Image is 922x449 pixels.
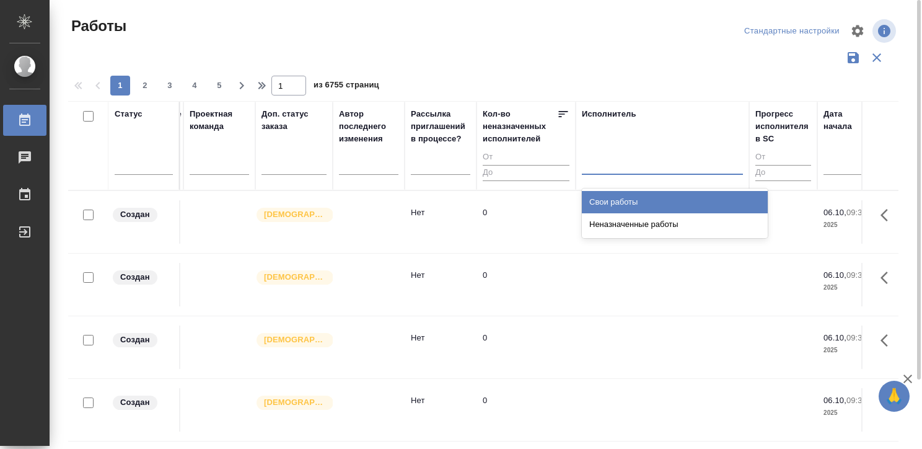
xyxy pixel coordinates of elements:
[314,78,379,96] span: из 6755 страниц
[411,108,470,145] div: Рассылка приглашений в процессе?
[476,326,576,369] td: 0
[339,108,398,145] div: Автор последнего изменения
[120,334,150,346] p: Создан
[872,19,898,43] span: Посмотреть информацию
[185,76,204,96] button: 4
[120,396,150,409] p: Создан
[873,326,903,355] button: Здесь прячутся важные кнопки
[823,270,846,280] p: 06.10,
[261,108,327,133] div: Доп. статус заказа
[741,22,843,41] div: split button
[185,79,204,92] span: 4
[823,282,873,294] p: 2025
[112,394,173,411] div: Заказ еще не согласован с клиентом, искать исполнителей рано
[582,191,768,213] div: Свои работы
[190,108,249,133] div: Проектная команда
[755,108,811,145] div: Прогресс исполнителя в SC
[264,271,326,283] p: [DEMOGRAPHIC_DATA]
[823,407,873,419] p: 2025
[865,46,889,69] button: Сбросить фильтры
[873,388,903,418] button: Здесь прячутся важные кнопки
[582,108,636,120] div: Исполнитель
[405,388,476,432] td: Нет
[841,46,865,69] button: Сохранить фильтры
[135,79,155,92] span: 2
[112,269,173,286] div: Заказ еще не согласован с клиентом, искать исполнителей рано
[209,79,229,92] span: 5
[68,16,126,36] span: Работы
[120,208,150,221] p: Создан
[135,76,155,96] button: 2
[476,200,576,244] td: 0
[483,150,569,166] input: От
[405,200,476,244] td: Нет
[476,388,576,432] td: 0
[823,344,873,357] p: 2025
[405,263,476,306] td: Нет
[879,381,910,412] button: 🙏
[476,263,576,306] td: 0
[873,263,903,293] button: Здесь прячутся важные кнопки
[755,165,811,180] input: До
[264,334,326,346] p: [DEMOGRAPHIC_DATA]
[582,213,768,236] div: Неназначенные работы
[843,16,872,46] span: Настроить таблицу
[846,208,867,217] p: 09:32
[846,333,867,342] p: 09:32
[160,76,180,96] button: 3
[209,76,229,96] button: 5
[160,79,180,92] span: 3
[112,207,173,223] div: Заказ еще не согласован с клиентом, искать исполнителей рано
[483,165,569,180] input: До
[755,150,811,166] input: От
[264,208,326,221] p: [DEMOGRAPHIC_DATA]
[120,271,150,283] p: Создан
[264,396,326,409] p: [DEMOGRAPHIC_DATA]
[823,333,846,342] p: 06.10,
[823,108,861,133] div: Дата начала
[884,383,905,409] span: 🙏
[823,396,846,405] p: 06.10,
[483,108,557,145] div: Кол-во неназначенных исполнителей
[823,208,846,217] p: 06.10,
[115,108,143,120] div: Статус
[405,326,476,369] td: Нет
[873,200,903,230] button: Здесь прячутся важные кнопки
[823,219,873,231] p: 2025
[846,270,867,280] p: 09:32
[846,396,867,405] p: 09:32
[112,332,173,349] div: Заказ еще не согласован с клиентом, искать исполнителей рано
